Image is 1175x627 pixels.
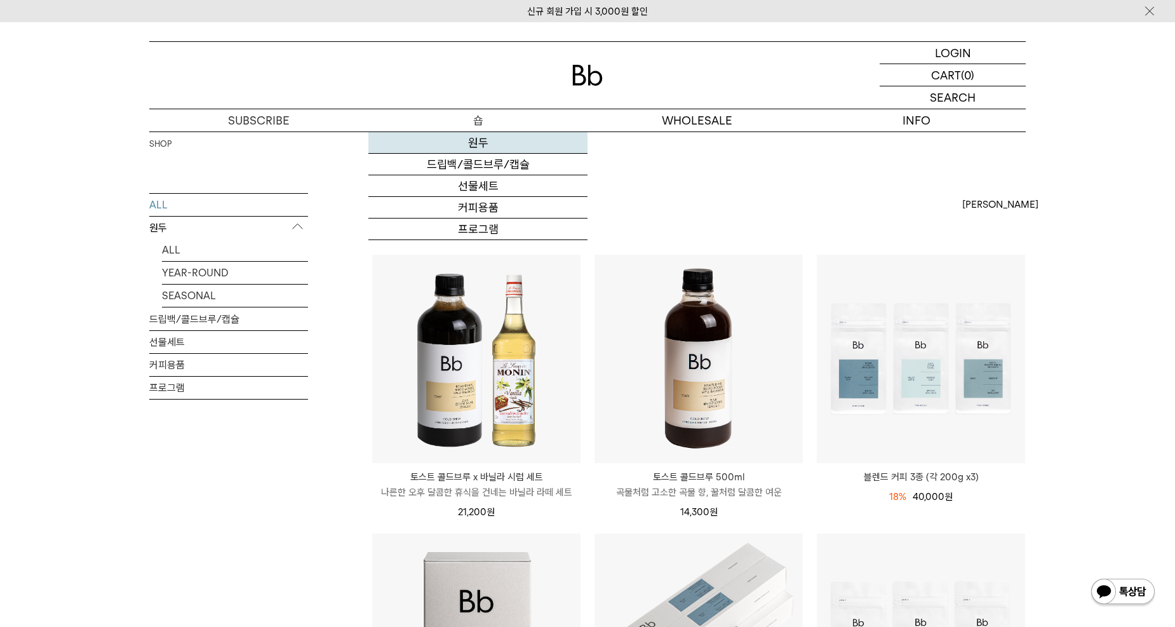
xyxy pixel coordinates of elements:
a: ALL [149,194,308,216]
p: 토스트 콜드브루 x 바닐라 시럽 세트 [372,469,581,485]
p: 곡물처럼 고소한 곡물 향, 꿀처럼 달콤한 여운 [594,485,803,500]
a: 신규 회원 가입 시 3,000원 할인 [527,6,648,17]
a: 블렌드 커피 3종 (각 200g x3) [817,469,1025,485]
a: 선물세트 [149,331,308,353]
p: 원두 [149,217,308,239]
a: 드립백/콜드브루/캡슐 [368,154,587,175]
a: YEAR-ROUND [162,262,308,284]
div: 18% [889,489,906,504]
a: 토스트 콜드브루 x 바닐라 시럽 세트 나른한 오후 달콤한 휴식을 건네는 바닐라 라떼 세트 [372,469,581,500]
p: CART [931,64,961,86]
a: 숍 [368,109,587,131]
span: [PERSON_NAME] [962,197,1038,212]
p: SEARCH [930,86,976,109]
a: ALL [162,239,308,261]
img: 토스트 콜드브루 x 바닐라 시럽 세트 [372,255,581,463]
span: 40,000 [913,491,953,502]
span: 원 [709,506,718,518]
p: WHOLESALE [587,109,807,131]
a: SEASONAL [162,285,308,307]
img: 토스트 콜드브루 500ml [594,255,803,463]
a: LOGIN [880,42,1026,64]
span: 21,200 [458,506,495,518]
a: 선물세트 [368,175,587,197]
a: 커피용품 [149,354,308,376]
a: 커피용품 [368,197,587,219]
img: 블렌드 커피 3종 (각 200g x3) [817,255,1025,463]
a: 프로그램 [368,219,587,240]
p: INFO [807,109,1026,131]
a: SUBSCRIBE [149,109,368,131]
a: CART (0) [880,64,1026,86]
span: 원 [944,491,953,502]
a: 드립백/콜드브루/캡슐 [149,308,308,330]
img: 카카오톡 채널 1:1 채팅 버튼 [1090,577,1156,608]
span: 14,300 [680,506,718,518]
a: 원두 [368,132,587,154]
a: SHOP [149,138,171,151]
p: 토스트 콜드브루 500ml [594,469,803,485]
p: 나른한 오후 달콤한 휴식을 건네는 바닐라 라떼 세트 [372,485,581,500]
a: 토스트 콜드브루 500ml 곡물처럼 고소한 곡물 향, 꿀처럼 달콤한 여운 [594,469,803,500]
p: LOGIN [935,42,971,64]
a: 프로그램 [149,377,308,399]
img: 로고 [572,65,603,86]
p: (0) [961,64,974,86]
span: 원 [487,506,495,518]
